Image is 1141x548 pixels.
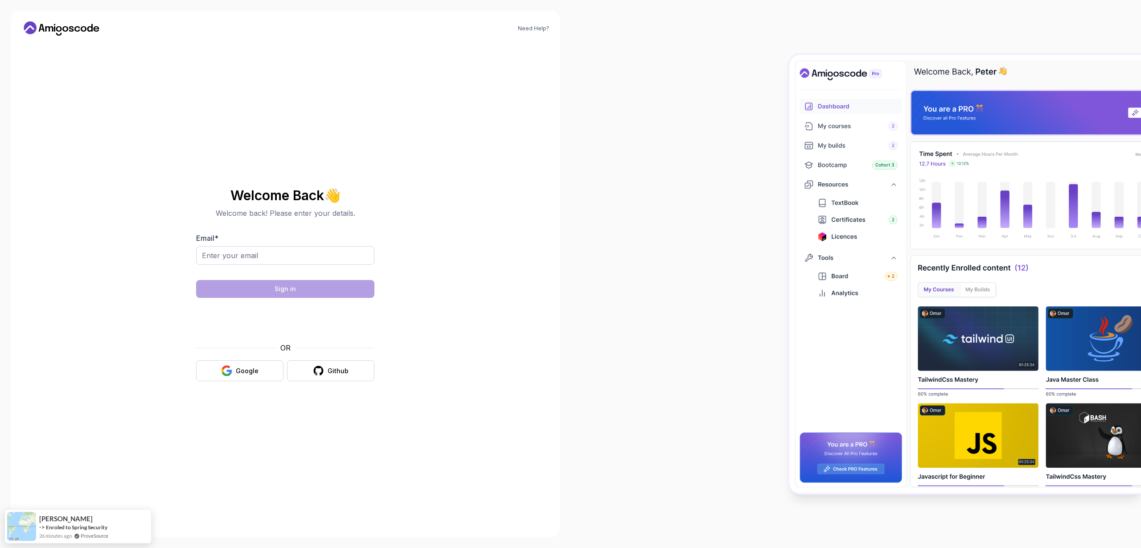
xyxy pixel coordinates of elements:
span: -> [39,523,45,531]
div: Google [236,367,259,375]
span: 26 minutes ago [39,532,72,540]
a: Enroled to Spring Security [46,523,107,531]
h2: Welcome Back [196,188,374,202]
button: Sign in [196,280,374,298]
span: [PERSON_NAME] [39,515,93,523]
label: Email * [196,234,218,243]
p: OR [280,342,291,353]
span: 👋 [323,187,341,203]
input: Enter your email [196,246,374,265]
button: Github [287,360,374,381]
p: Welcome back! Please enter your details. [196,208,374,218]
button: Google [196,360,283,381]
div: Sign in [275,284,296,293]
iframe: Widget containing checkbox for hCaptcha security challenge [218,303,353,337]
img: Amigoscode Dashboard [789,55,1141,493]
a: ProveSource [81,532,108,540]
a: Need Help? [518,25,549,32]
img: provesource social proof notification image [7,512,36,541]
div: Github [328,367,349,375]
a: Home link [21,21,102,36]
